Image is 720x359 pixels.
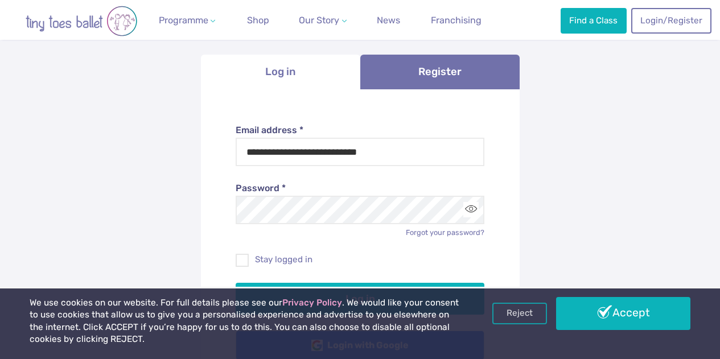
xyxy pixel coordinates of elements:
a: Shop [242,9,274,32]
a: Privacy Policy [282,298,342,308]
p: We use cookies on our website. For full details please see our . We would like your consent to us... [30,297,459,346]
a: Register [360,55,520,89]
a: Forgot your password? [406,228,484,237]
span: Shop [247,15,269,26]
button: Toggle password visibility [463,202,479,217]
a: Reject [492,303,547,324]
span: News [377,15,400,26]
button: Log in [236,283,484,315]
span: Franchising [431,15,482,26]
a: Login/Register [631,8,711,33]
a: Accept [556,297,690,330]
a: Programme [154,9,220,32]
span: Our Story [299,15,339,26]
label: Password * [236,182,484,195]
a: News [372,9,405,32]
img: tiny toes ballet [13,6,150,36]
a: Our Story [294,9,351,32]
span: Programme [159,15,208,26]
a: Franchising [426,9,486,32]
a: Find a Class [561,8,627,33]
label: Email address * [236,124,484,137]
label: Stay logged in [236,254,484,266]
